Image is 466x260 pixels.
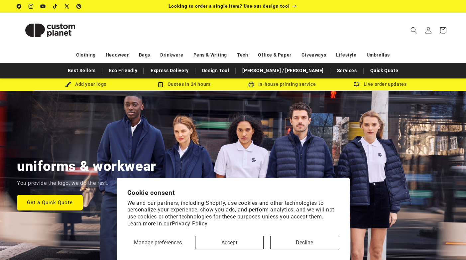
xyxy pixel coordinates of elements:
[367,49,390,61] a: Umbrellas
[127,200,339,227] p: We and our partners, including Shopify, use cookies and other technologies to personalize your ex...
[17,195,83,210] a: Get a Quick Quote
[127,189,339,196] h2: Cookie consent
[248,81,254,87] img: In-house printing
[195,236,264,249] button: Accept
[270,236,339,249] button: Decline
[134,239,182,246] span: Manage preferences
[354,81,360,87] img: Order updates
[17,15,83,45] img: Custom Planet
[135,80,233,88] div: Quotes in 24 hours
[334,65,360,76] a: Services
[407,23,421,38] summary: Search
[433,228,466,260] iframe: Chat Widget
[106,49,129,61] a: Headwear
[37,80,135,88] div: Add your logo
[233,80,331,88] div: In-house printing service
[258,49,291,61] a: Office & Paper
[336,49,356,61] a: Lifestyle
[147,65,192,76] a: Express Delivery
[172,220,207,227] a: Privacy Policy
[17,179,108,188] p: You provide the logo, we do the rest.
[160,49,183,61] a: Drinkware
[193,49,227,61] a: Pens & Writing
[169,3,290,9] span: Looking to order a single item? Use our design tool
[301,49,326,61] a: Giveaways
[76,49,96,61] a: Clothing
[15,13,86,48] a: Custom Planet
[237,49,248,61] a: Tech
[199,65,233,76] a: Design Tool
[65,81,71,87] img: Brush Icon
[64,65,99,76] a: Best Sellers
[158,81,164,87] img: Order Updates Icon
[127,236,188,249] button: Manage preferences
[17,157,156,175] h2: uniforms & workwear
[139,49,150,61] a: Bags
[239,65,327,76] a: [PERSON_NAME] / [PERSON_NAME]
[331,80,429,88] div: Live order updates
[367,65,402,76] a: Quick Quote
[106,65,141,76] a: Eco Friendly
